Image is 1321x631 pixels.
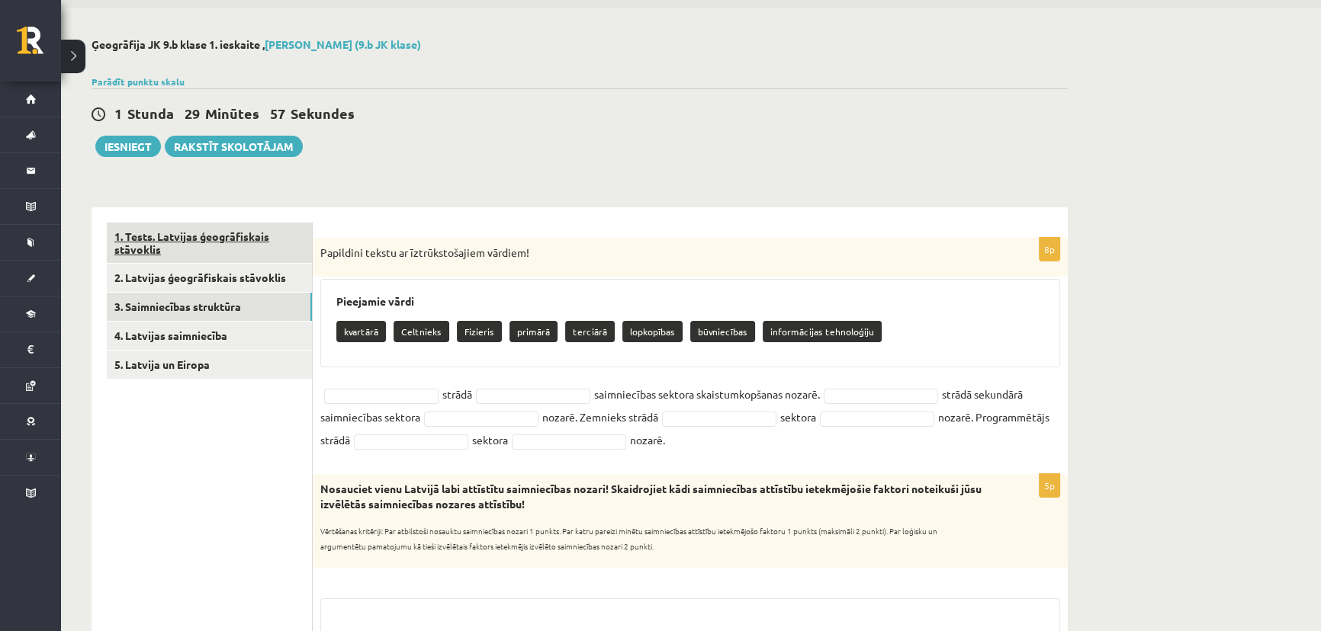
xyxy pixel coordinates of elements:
[394,321,449,342] p: Celtnieks
[107,293,312,321] a: 3. Saimniecības struktūra
[320,383,1060,451] fieldset: strādā saimniecības sektora skaistumkopšanas nozarē. strādā sekundārā saimniecības sektora nozarē...
[95,136,161,157] button: Iesniegt
[320,482,982,511] strong: Nosauciet vienu Latvijā labi attīstītu saimniecības nozari! Skaidrojiet kādi saimniecības attīstī...
[763,321,882,342] p: informācijas tehnoloģiju
[565,321,615,342] p: terciārā
[205,104,259,122] span: Minūtes
[457,321,502,342] p: Fizieris
[291,104,355,122] span: Sekundes
[107,264,312,292] a: 2. Latvijas ģeogrāfiskais stāvoklis
[107,322,312,350] a: 4. Latvijas saimniecība
[336,295,1044,308] h3: Pieejamie vārdi
[320,245,984,261] p: Papildini tekstu ar īztrūkstošajiem vārdiem!
[1039,237,1060,261] p: 8p
[127,104,174,122] span: Stunda
[107,223,312,264] a: 1. Tests. Latvijas ģeogrāfiskais stāvoklis
[92,38,1068,51] h2: Ģeogrāfija JK 9.b klase 1. ieskaite ,
[336,321,386,342] p: kvartārā
[165,136,303,157] a: Rakstīt skolotājam
[509,321,558,342] p: primārā
[92,75,185,88] a: Parādīt punktu skalu
[1039,473,1060,498] p: 5p
[107,351,312,379] a: 5. Latvija un Eiropa
[320,525,937,552] sub: Vērtēšanas kritēriji: Par atbilstoši nosauktu saimniecības nozari 1 punkts. Par katru pareizi min...
[114,104,122,122] span: 1
[622,321,683,342] p: lopkopības
[185,104,200,122] span: 29
[17,27,61,65] a: Rīgas 1. Tālmācības vidusskola
[690,321,755,342] p: būvniecības
[270,104,285,122] span: 57
[265,37,421,51] a: [PERSON_NAME] (9.b JK klase)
